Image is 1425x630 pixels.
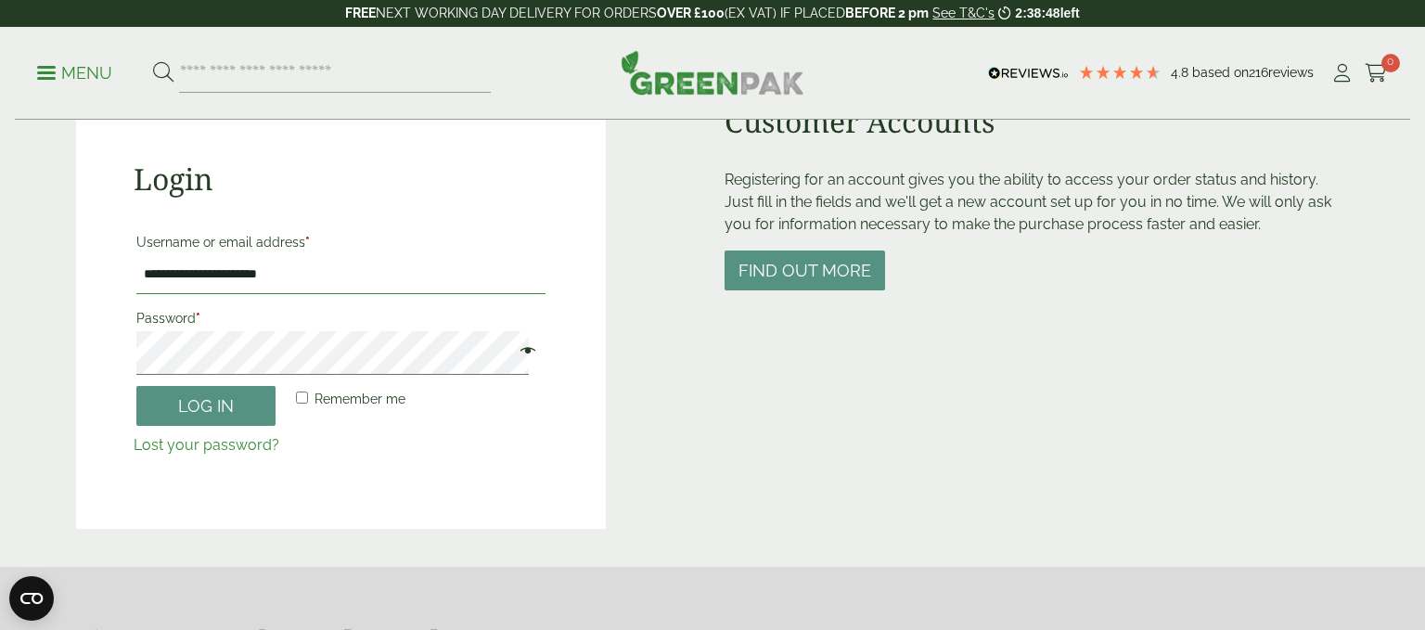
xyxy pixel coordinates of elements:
span: 216 [1249,65,1268,80]
button: Open CMP widget [9,576,54,621]
i: Cart [1365,64,1388,83]
span: Remember me [315,392,405,406]
strong: BEFORE 2 pm [845,6,929,20]
a: Find out more [725,263,885,280]
strong: FREE [345,6,376,20]
input: Remember me [296,392,308,404]
p: Menu [37,62,112,84]
label: Password [136,305,546,331]
a: 0 [1365,59,1388,87]
strong: OVER £100 [657,6,725,20]
h2: Login [134,161,548,197]
a: See T&C's [932,6,995,20]
button: Find out more [725,251,885,290]
span: reviews [1268,65,1314,80]
span: 2:38:48 [1015,6,1059,20]
label: Username or email address [136,229,546,255]
a: Lost your password? [134,436,279,454]
img: REVIEWS.io [988,67,1069,80]
a: Menu [37,62,112,81]
button: Log in [136,386,276,426]
span: 4.8 [1171,65,1192,80]
h2: Customer Accounts [725,104,1349,139]
span: left [1060,6,1080,20]
span: 0 [1381,54,1400,72]
span: Based on [1192,65,1249,80]
img: GreenPak Supplies [621,50,804,95]
p: Registering for an account gives you the ability to access your order status and history. Just fi... [725,169,1349,236]
i: My Account [1330,64,1354,83]
div: 4.79 Stars [1078,64,1162,81]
